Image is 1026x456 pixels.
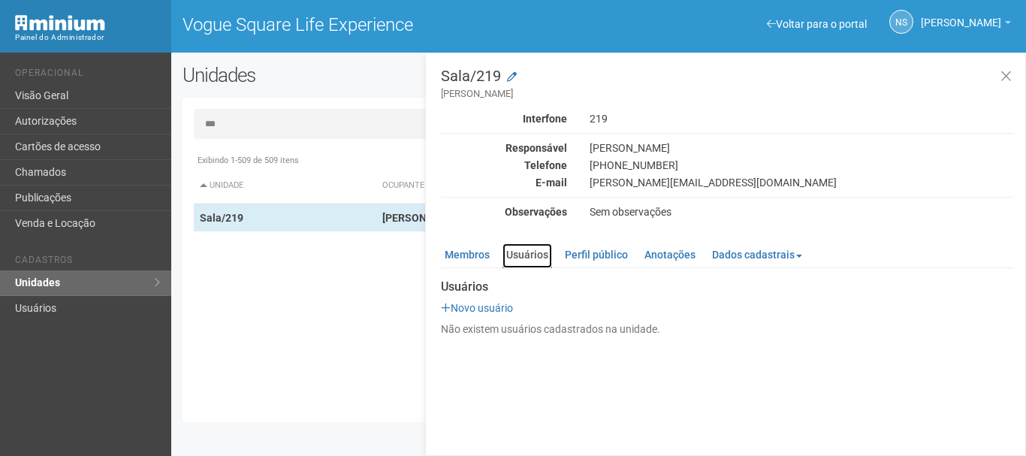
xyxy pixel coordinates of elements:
[767,18,867,30] a: Voltar para o portal
[578,176,1025,189] div: [PERSON_NAME][EMAIL_ADDRESS][DOMAIN_NAME]
[641,243,699,266] a: Anotações
[578,112,1025,125] div: 219
[376,168,712,204] th: Ocupante: activate to sort column ascending
[578,159,1025,172] div: [PHONE_NUMBER]
[921,19,1011,31] a: [PERSON_NAME]
[194,154,1003,168] div: Exibindo 1-509 de 509 itens
[507,70,517,85] a: Modificar a unidade
[441,68,1014,101] h3: Sala/219
[430,176,578,189] div: E-mail
[578,141,1025,155] div: [PERSON_NAME]
[183,15,587,35] h1: Vogue Square Life Experience
[441,322,1014,336] div: Não existem usuários cadastrados na unidade.
[578,205,1025,219] div: Sem observações
[441,280,1014,294] strong: Usuários
[708,243,806,266] a: Dados cadastrais
[502,243,552,268] a: Usuários
[430,141,578,155] div: Responsável
[430,205,578,219] div: Observações
[15,31,160,44] div: Painel do Administrador
[15,68,160,83] li: Operacional
[561,243,632,266] a: Perfil público
[889,10,913,34] a: NS
[15,15,105,31] img: Minium
[200,212,243,224] strong: Sala/219
[441,243,493,266] a: Membros
[441,302,513,314] a: Novo usuário
[183,64,516,86] h2: Unidades
[430,159,578,172] div: Telefone
[441,87,1014,101] small: [PERSON_NAME]
[382,212,463,224] strong: [PERSON_NAME]
[15,255,160,270] li: Cadastros
[921,2,1001,29] span: Nicolle Silva
[430,112,578,125] div: Interfone
[194,168,377,204] th: Unidade: activate to sort column descending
